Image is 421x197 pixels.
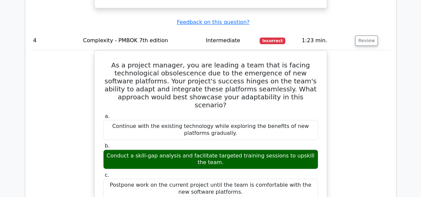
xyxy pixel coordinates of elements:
[103,149,318,169] div: Conduct a skill-gap analysis and facilitate targeted training sessions to upskill the team.
[105,113,110,119] span: a.
[177,19,249,25] a: Feedback on this question?
[105,172,109,178] span: c.
[105,143,110,149] span: b.
[203,31,257,50] td: Intermediate
[103,61,319,109] h5: As a project manager, you are leading a team that is facing technological obsolescence due to the...
[355,36,378,46] button: Review
[103,120,318,140] div: Continue with the existing technology while exploring the benefits of new platforms gradually.
[31,31,81,50] td: 4
[260,38,285,44] span: Incorrect
[299,31,352,50] td: 1:23 min.
[80,31,203,50] td: Complexity - PMBOK 7th edition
